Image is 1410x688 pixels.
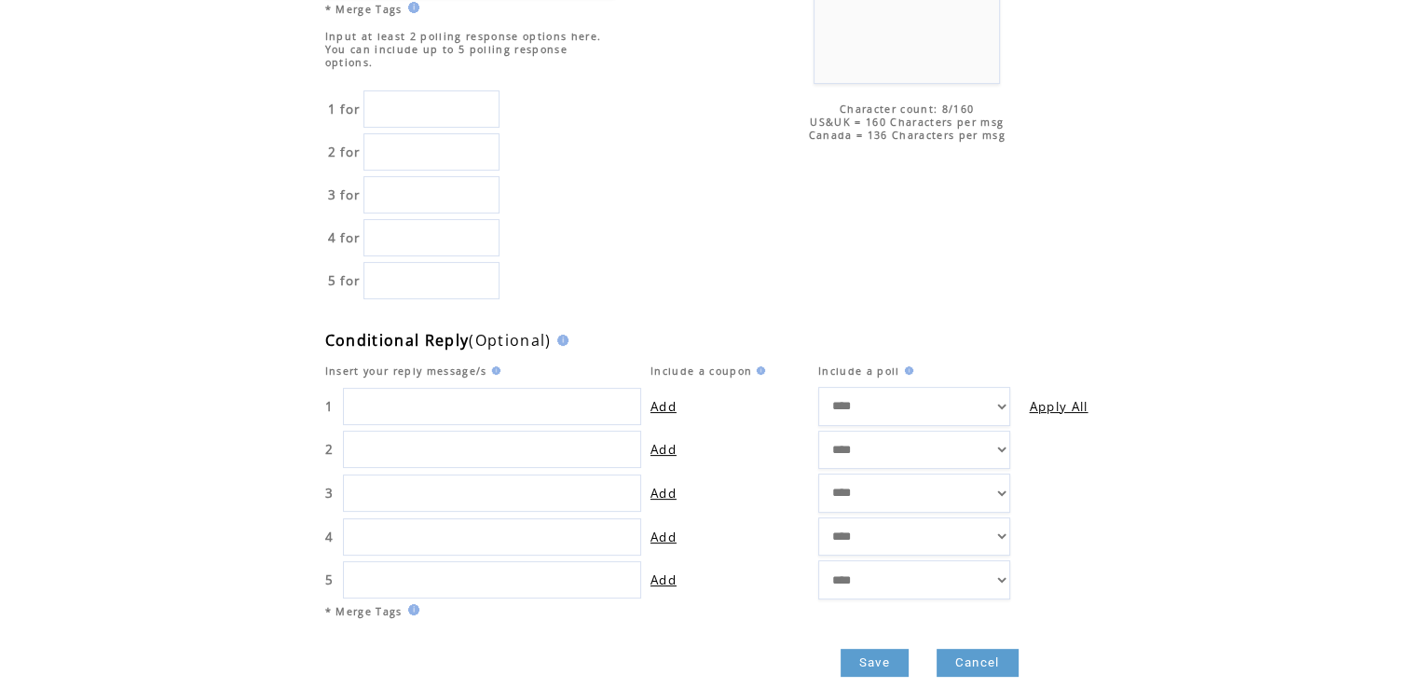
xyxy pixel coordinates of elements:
[328,272,361,289] span: 5 for
[1029,398,1088,415] a: Apply All
[325,365,487,378] span: Insert your reply message/s
[818,365,900,378] span: Include a poll
[325,398,334,415] span: 1
[650,398,677,415] a: Add
[840,103,974,116] span: Character count: 8/160
[325,30,607,43] span: Input at least 2 polling response options here.
[328,144,361,160] span: 2 for
[900,366,913,375] img: help.gif
[487,366,500,375] img: help.gif
[552,335,568,346] img: help.gif
[325,330,470,351] b: Conditional Reply
[650,529,677,545] a: Add
[650,365,752,378] span: Include a coupon
[809,129,1006,142] span: Canada = 136 Characters per msg
[937,649,1019,677] a: Cancel
[650,441,677,458] a: Add
[810,116,1004,129] span: US&UK = 160 Characters per msg
[841,649,909,677] a: Save
[752,366,765,375] img: help.gif
[325,529,334,545] span: 4
[650,571,677,588] a: Add
[325,43,568,69] span: You can include up to 5 polling response options.
[325,605,403,618] span: * Merge Tags
[328,229,361,246] span: 4 for
[328,101,361,117] span: 1 for
[403,604,419,615] img: help.gif
[328,186,361,203] span: 3 for
[325,3,403,16] span: * Merge Tags
[325,571,334,588] span: 5
[650,485,677,502] a: Add
[325,330,552,351] span: (Optional)
[325,485,334,502] span: 3
[403,2,419,13] img: help.gif
[325,441,334,458] span: 2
